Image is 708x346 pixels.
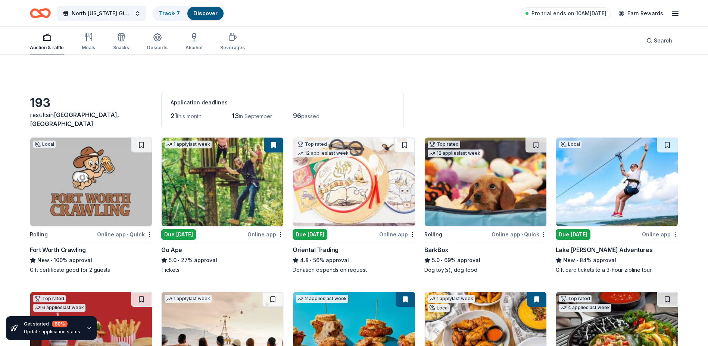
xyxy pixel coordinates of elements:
span: 5.0 [432,256,440,265]
div: Local [559,141,581,148]
div: 1 apply last week [428,295,475,303]
img: Image for Lake Travis Zipline Adventures [556,138,678,226]
div: Lake [PERSON_NAME] Adventures [556,245,652,254]
div: Snacks [113,45,129,51]
div: Dog toy(s), dog food [424,266,547,274]
a: Track· 7 [159,10,180,16]
div: Top rated [296,141,328,148]
div: Online app Quick [492,230,547,239]
img: Image for Go Ape [162,138,283,226]
a: Image for Fort Worth CrawlingLocalRollingOnline app•QuickFort Worth CrawlingNew•100% approvalGift... [30,137,152,274]
button: Search [640,33,678,48]
span: New [37,256,49,265]
div: Fort Worth Crawling [30,245,85,254]
div: 1 apply last week [165,295,212,303]
a: Image for Go Ape1 applylast weekDue [DATE]Online appGo Ape5.0•27% approvalTickets [161,137,284,274]
img: Image for Oriental Trading [293,138,415,226]
div: Donation depends on request [293,266,415,274]
div: 2 applies last week [296,295,348,303]
div: BarkBox [424,245,448,254]
span: Pro trial ends on 10AM[DATE] [531,9,606,18]
button: Desserts [147,30,168,54]
span: • [310,257,312,263]
div: Meals [82,45,95,51]
span: • [178,257,180,263]
span: 4.8 [300,256,309,265]
div: Local [428,304,450,312]
div: 69% approval [424,256,547,265]
div: Rolling [30,230,48,239]
button: Alcohol [185,30,202,54]
span: • [521,232,523,238]
div: Local [33,141,56,148]
div: 100% approval [30,256,152,265]
span: North [US_STATE] Giving Day [72,9,131,18]
div: Online app [247,230,284,239]
span: • [441,257,443,263]
span: 21 [171,112,177,120]
div: Oriental Trading [293,245,339,254]
button: Auction & raffle [30,30,64,54]
div: Online app Quick [97,230,152,239]
button: Track· 7Discover [152,6,224,21]
a: Earn Rewards [614,7,668,20]
div: Gift card tickets to a 3-hour zipline tour [556,266,678,274]
a: Image for Oriental TradingTop rated12 applieslast weekDue [DATE]Online appOriental Trading4.8•56%... [293,137,415,274]
span: 5.0 [169,256,177,265]
a: Pro trial ends on 10AM[DATE] [521,7,611,19]
span: [GEOGRAPHIC_DATA], [GEOGRAPHIC_DATA] [30,111,119,128]
div: Top rated [428,141,460,148]
div: 12 applies last week [428,150,482,157]
div: 4 applies last week [559,304,611,312]
div: Top rated [33,295,66,302]
span: • [50,257,52,263]
div: Top rated [559,295,592,302]
button: Beverages [220,30,245,54]
div: Rolling [424,230,442,239]
a: Home [30,4,51,22]
div: 6 applies last week [33,304,85,312]
div: Online app [379,230,415,239]
div: Update application status [24,329,80,335]
div: Desserts [147,45,168,51]
span: Search [654,36,672,45]
div: 193 [30,95,152,110]
div: Auction & raffle [30,45,64,51]
a: Image for Lake Travis Zipline AdventuresLocalDue [DATE]Online appLake [PERSON_NAME] AdventuresNew... [556,137,678,274]
button: North [US_STATE] Giving Day [57,6,146,21]
span: passed [301,113,319,119]
span: in September [239,113,272,119]
button: Snacks [113,30,129,54]
span: 13 [232,112,239,120]
div: Tickets [161,266,284,274]
div: 27% approval [161,256,284,265]
span: • [127,232,128,238]
img: Image for BarkBox [425,138,546,226]
span: 96 [293,112,301,120]
a: Image for BarkBoxTop rated12 applieslast weekRollingOnline app•QuickBarkBox5.0•69% approvalDog to... [424,137,547,274]
div: results [30,110,152,128]
div: 1 apply last week [165,141,212,148]
div: Online app [642,230,678,239]
div: Due [DATE] [293,229,327,240]
div: 12 applies last week [296,150,350,157]
span: this month [177,113,202,119]
div: Due [DATE] [161,229,196,240]
div: Application deadlines [171,98,394,107]
div: 80 % [52,321,68,327]
img: Image for Fort Worth Crawling [30,138,152,226]
div: Get started [24,321,80,327]
div: Alcohol [185,45,202,51]
span: New [563,256,575,265]
button: Meals [82,30,95,54]
div: Gift certificate good for 2 guests [30,266,152,274]
span: in [30,111,119,128]
div: 84% approval [556,256,678,265]
div: Go Ape [161,245,182,254]
span: • [576,257,578,263]
a: Discover [193,10,218,16]
div: Due [DATE] [556,229,590,240]
div: Beverages [220,45,245,51]
div: 56% approval [293,256,415,265]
